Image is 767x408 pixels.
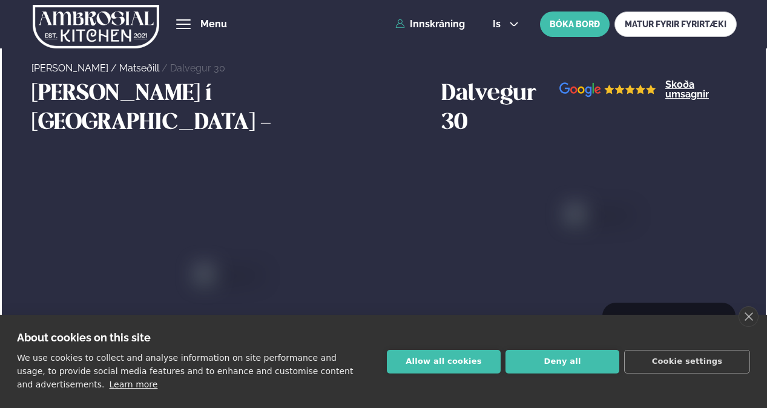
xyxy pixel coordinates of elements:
[111,62,119,74] span: /
[665,80,736,99] a: Skoða umsagnir
[162,62,170,74] span: /
[614,12,737,37] a: MATUR FYRIR FYRIRTÆKI
[483,19,528,29] button: is
[17,331,151,344] strong: About cookies on this site
[119,62,159,74] a: Matseðill
[441,80,559,138] h3: Dalvegur 30
[387,350,501,373] button: Allow all cookies
[540,12,610,37] button: BÓKA BORÐ
[493,19,504,29] span: is
[31,62,108,74] a: [PERSON_NAME]
[176,17,191,31] button: hamburger
[31,80,435,138] h3: [PERSON_NAME] í [GEOGRAPHIC_DATA] -
[110,380,158,389] a: Learn more
[33,2,159,51] img: logo
[170,62,225,74] a: Dalvegur 30
[739,306,759,327] a: close
[395,19,465,30] a: Innskráning
[624,350,750,373] button: Cookie settings
[505,350,619,373] button: Deny all
[559,82,656,97] img: image alt
[17,353,353,389] p: We use cookies to collect and analyse information on site performance and usage, to provide socia...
